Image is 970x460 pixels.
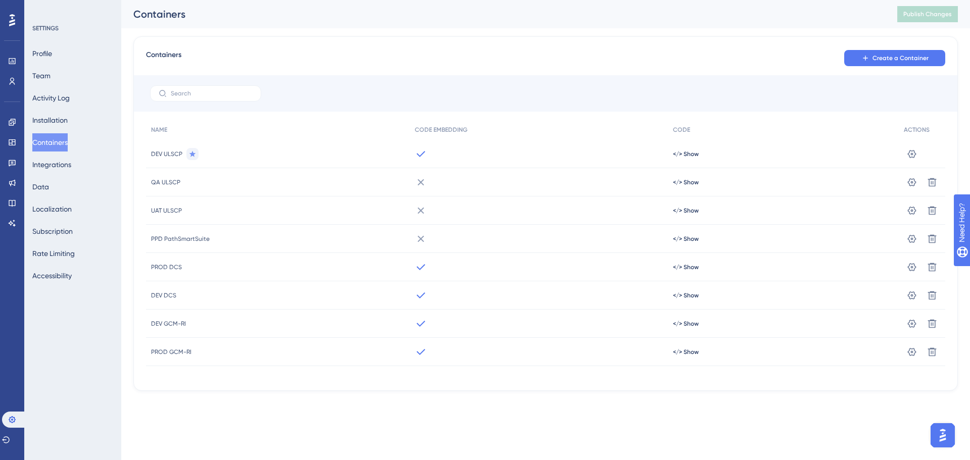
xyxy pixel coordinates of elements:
span: Create a Container [872,54,929,62]
span: Containers [146,49,181,67]
button: Data [32,178,49,196]
button: </> Show [673,207,699,215]
button: Team [32,67,51,85]
button: </> Show [673,291,699,299]
span: UAT ULSCP [151,207,182,215]
iframe: UserGuiding AI Assistant Launcher [928,420,958,450]
span: DEV GCM-RI [151,320,186,328]
button: Rate Limiting [32,244,75,263]
input: Search [171,90,253,97]
button: Accessibility [32,267,72,285]
span: Publish Changes [903,10,952,18]
button: </> Show [673,178,699,186]
button: Containers [32,133,68,151]
span: CODE [673,126,690,134]
button: </> Show [673,150,699,158]
span: DEV ULSCP [151,150,182,158]
button: </> Show [673,235,699,243]
span: PROD DCS [151,263,182,271]
button: Publish Changes [897,6,958,22]
span: DEV DCS [151,291,176,299]
button: Create a Container [844,50,945,66]
button: </> Show [673,348,699,356]
button: Integrations [32,156,71,174]
span: Need Help? [24,3,63,15]
span: PROD GCM-RI [151,348,191,356]
button: </> Show [673,320,699,328]
span: PPD PathSmartSuite [151,235,210,243]
button: Profile [32,44,52,63]
div: Containers [133,7,872,21]
span: NAME [151,126,167,134]
button: Activity Log [32,89,70,107]
span: CODE EMBEDDING [415,126,467,134]
button: </> Show [673,263,699,271]
span: QA ULSCP [151,178,180,186]
span: ACTIONS [904,126,930,134]
button: Localization [32,200,72,218]
div: SETTINGS [32,24,114,32]
button: Subscription [32,222,73,240]
button: Installation [32,111,68,129]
